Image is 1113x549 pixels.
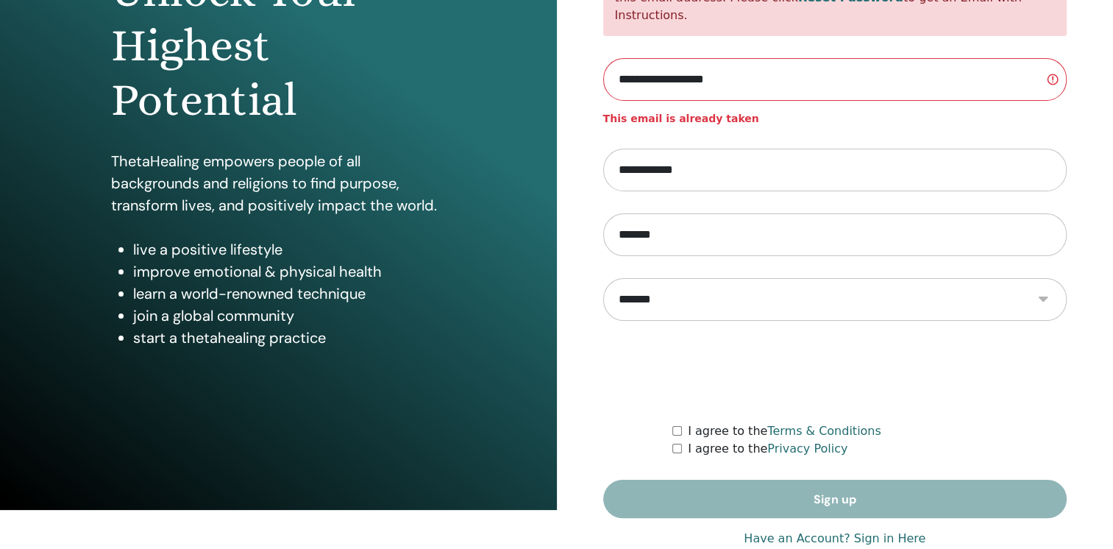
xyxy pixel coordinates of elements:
[688,440,847,458] label: I agree to the
[111,150,445,216] p: ThetaHealing empowers people of all backgrounds and religions to find purpose, transform lives, a...
[133,305,445,327] li: join a global community
[744,530,925,548] a: Have an Account? Sign in Here
[133,283,445,305] li: learn a world-renowned technique
[767,424,881,438] a: Terms & Conditions
[603,113,759,124] strong: This email is already taken
[133,327,445,349] li: start a thetahealing practice
[723,343,947,400] iframe: reCAPTCHA
[767,442,847,456] a: Privacy Policy
[133,261,445,283] li: improve emotional & physical health
[133,238,445,261] li: live a positive lifestyle
[688,422,881,440] label: I agree to the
